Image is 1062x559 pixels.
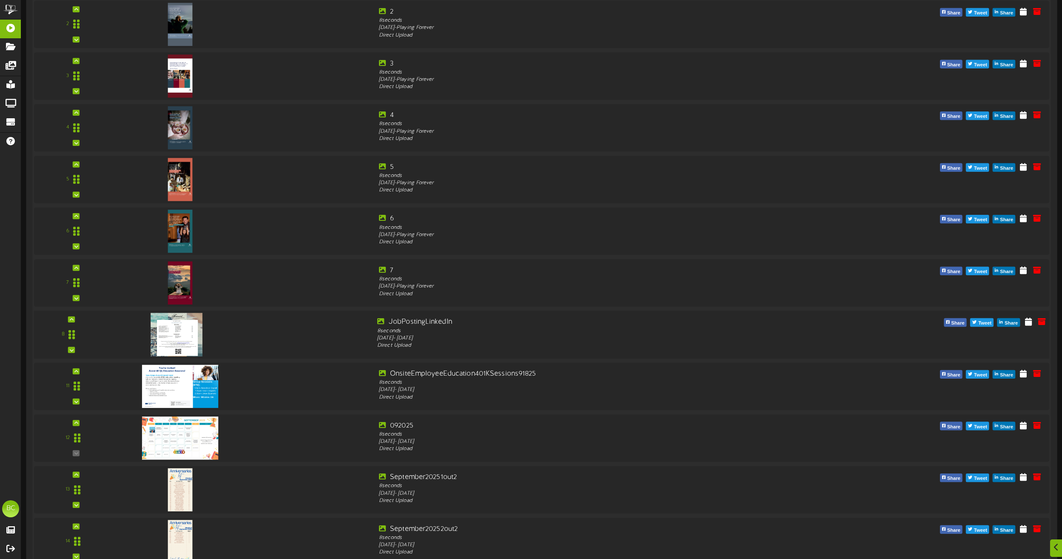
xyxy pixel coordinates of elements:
button: Share [993,163,1015,172]
span: Share [998,164,1015,173]
button: Share [940,370,962,379]
span: Tweet [972,60,989,69]
button: Share [940,163,962,172]
div: 8 seconds [379,276,789,283]
div: 2 [379,7,789,17]
img: 75f52e6c-ea57-4cb3-90cd-2ac3aa2e59d6.jpg [168,468,192,511]
img: 9acc56a4-881b-489c-ab07-e2916c7360fe.jpg [168,158,192,201]
div: 8 seconds [379,120,789,128]
div: JobPostingLinkedIn [377,317,792,327]
div: 6 [66,228,69,235]
div: [DATE] - [DATE] [379,542,789,549]
span: Tweet [972,422,989,431]
button: Share [940,60,962,68]
span: Share [945,9,962,18]
span: Share [945,60,962,69]
div: [DATE] - Playing Forever [379,231,789,238]
span: Tweet [972,112,989,121]
button: Tweet [966,215,989,223]
button: Share [993,267,1015,275]
span: Tweet [972,164,989,173]
div: 8 seconds [379,224,789,231]
div: 8 seconds [379,534,789,541]
div: [DATE] - Playing Forever [379,24,789,31]
button: Tweet [966,111,989,120]
div: Direct Upload [379,497,789,505]
div: 8 seconds [377,327,792,335]
span: Share [998,371,1015,380]
div: 092025 [379,421,789,431]
div: [DATE] - [DATE] [379,438,789,445]
button: Share [944,318,967,327]
button: Share [993,422,1015,430]
img: 542d68f3-aa42-40fc-982a-7dff1b374933.jpg [151,313,202,356]
img: 6c2ce903-128f-45c1-80c5-53b060dcf6cd.jpg [142,416,218,459]
img: 79983643-03ef-43eb-ad36-d1a645b9f067.jpg [168,210,192,253]
div: [DATE] - [DATE] [379,386,789,394]
div: 11 [66,382,69,390]
button: Share [997,318,1020,327]
img: c400e5ba-6c90-4a7d-b3af-1fdcbc096ad1.jpg [168,54,192,97]
div: Direct Upload [377,342,792,350]
span: Share [998,474,1015,483]
span: Share [945,526,962,535]
span: Share [945,474,962,483]
div: 3 [379,59,789,68]
button: Tweet [966,8,989,17]
span: Share [945,215,962,225]
div: Direct Upload [379,187,789,194]
div: Direct Upload [379,83,789,91]
span: Tweet [972,526,989,535]
button: Share [993,215,1015,223]
button: Share [993,111,1015,120]
button: Share [940,8,962,17]
div: 6 [379,214,789,224]
span: Tweet [972,267,989,277]
div: [DATE] - [DATE] [379,490,789,497]
span: Share [945,422,962,431]
span: Share [998,267,1015,277]
button: Share [993,60,1015,68]
button: Tweet [966,267,989,275]
span: Share [998,112,1015,121]
span: Share [998,9,1015,18]
button: Share [993,370,1015,379]
div: 8 seconds [379,431,789,438]
div: Direct Upload [379,31,789,39]
div: 7 [379,265,789,275]
div: [DATE] - [DATE] [377,334,792,342]
div: Direct Upload [379,549,789,556]
button: Tweet [966,163,989,172]
div: September20251out2 [379,473,789,482]
button: Tweet [966,370,989,379]
span: Share [945,371,962,380]
button: Share [940,525,962,534]
button: Share [940,422,962,430]
div: 5 [379,162,789,172]
span: Share [945,112,962,121]
img: e28a829b-90ab-4e37-8ee0-e887bf584981.jpg [168,3,192,46]
img: b5f9bd6b-3568-4a13-b085-98b94496aa29.jpg [168,106,192,149]
div: 8 seconds [379,172,789,179]
span: Tweet [972,9,989,18]
button: Share [993,473,1015,482]
span: Tweet [972,371,989,380]
div: [DATE] - Playing Forever [379,180,789,187]
div: 8 [62,331,65,339]
span: Tweet [972,215,989,225]
button: Share [940,473,962,482]
button: Tweet [966,422,989,430]
div: 8 seconds [379,68,789,76]
span: Tweet [977,319,993,328]
span: Share [949,319,966,328]
button: Share [993,525,1015,534]
div: 8 seconds [379,379,789,386]
div: 8 seconds [379,17,789,24]
button: Tweet [966,60,989,68]
span: Share [998,422,1015,431]
button: Share [940,111,962,120]
button: Tweet [966,525,989,534]
div: Direct Upload [379,445,789,453]
div: [DATE] - Playing Forever [379,128,789,135]
div: [DATE] - Playing Forever [379,283,789,290]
